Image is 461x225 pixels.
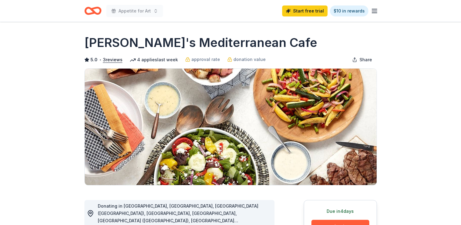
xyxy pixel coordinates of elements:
span: Share [360,56,372,63]
span: 5.0 [90,56,98,63]
button: Share [347,54,377,66]
button: Appetite for Art [106,5,163,17]
a: $10 in rewards [330,5,368,16]
div: 4 applies last week [130,56,178,63]
div: Due in 4 days [311,208,369,215]
img: Image for Taziki's Mediterranean Cafe [85,69,377,185]
a: donation value [227,56,266,63]
a: Home [84,4,101,18]
span: donation value [233,56,266,63]
a: approval rate [185,56,220,63]
h1: [PERSON_NAME]'s Mediterranean Cafe [84,34,317,51]
span: Appetite for Art [119,7,151,15]
a: Start free trial [282,5,328,16]
span: approval rate [191,56,220,63]
span: • [99,57,101,62]
button: 3reviews [103,56,122,63]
